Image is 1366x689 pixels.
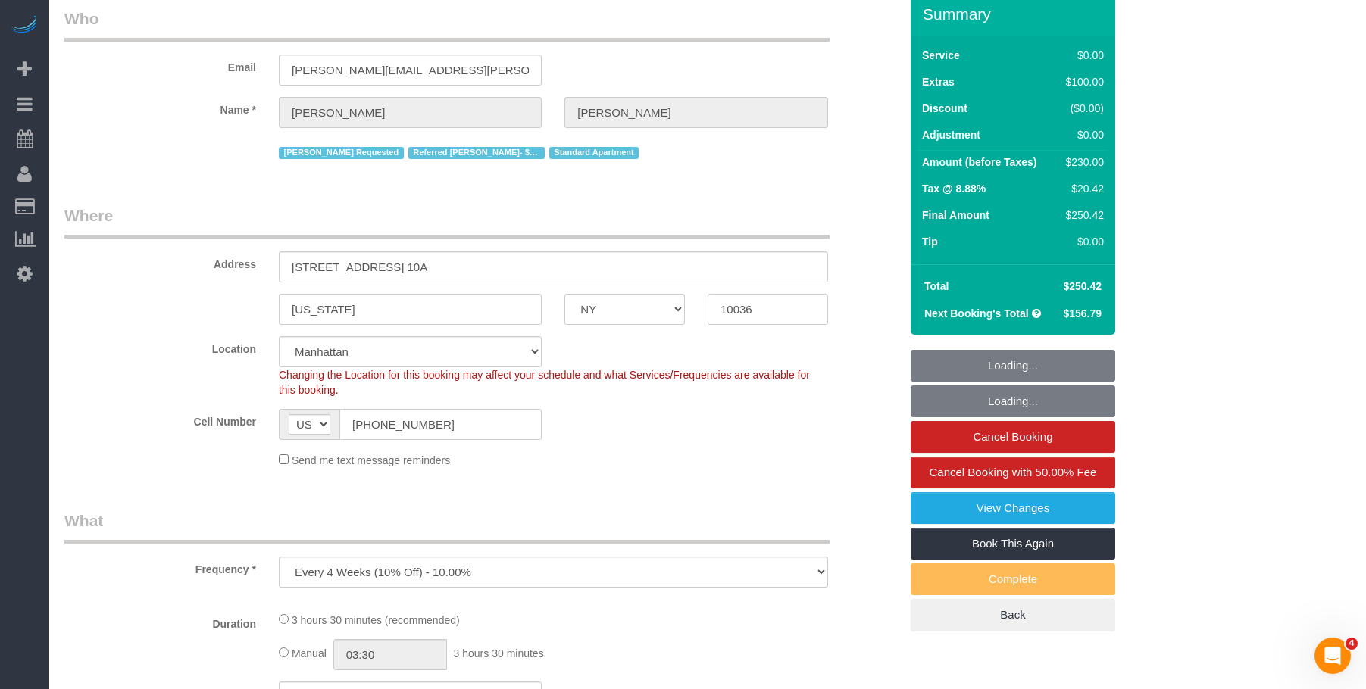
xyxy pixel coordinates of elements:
a: Cancel Booking with 50.00% Fee [911,457,1115,488]
label: Duration [53,611,267,631]
span: 3 hours 30 minutes [454,647,544,659]
div: $0.00 [1060,234,1104,249]
label: Service [922,48,960,63]
strong: Next Booking's Total [924,307,1029,320]
input: Last Name [564,97,827,128]
input: Email [279,55,542,86]
iframe: Intercom live chat [1314,638,1351,674]
label: Frequency * [53,556,267,577]
h3: Summary [923,5,1108,23]
label: Location [53,336,267,357]
label: Address [53,251,267,272]
span: Manual [292,647,327,659]
input: Cell Number [339,409,542,440]
label: Final Amount [922,207,989,223]
span: $250.42 [1063,280,1102,292]
div: $230.00 [1060,154,1104,170]
span: [PERSON_NAME] Requested [279,147,404,159]
strong: Total [924,280,949,292]
label: Extras [922,74,955,89]
label: Adjustment [922,127,980,142]
label: Amount (before Taxes) [922,154,1036,170]
input: Zip Code [708,294,828,325]
label: Tip [922,234,938,249]
label: Cell Number [53,409,267,429]
span: 4 [1346,638,1358,650]
span: Changing the Location for this booking may affect your schedule and what Services/Frequencies are... [279,369,810,396]
legend: Who [64,8,830,42]
span: Send me text message reminders [292,454,450,466]
div: $0.00 [1060,48,1104,63]
label: Tax @ 8.88% [922,181,986,196]
label: Discount [922,101,967,116]
div: ($0.00) [1060,101,1104,116]
div: $250.42 [1060,207,1104,223]
legend: What [64,510,830,544]
a: View Changes [911,492,1115,524]
div: $0.00 [1060,127,1104,142]
a: Book This Again [911,528,1115,560]
span: $156.79 [1063,307,1102,320]
div: $100.00 [1060,74,1104,89]
a: Back [911,599,1115,631]
a: Cancel Booking [911,421,1115,453]
span: Standard Apartment [549,147,639,159]
label: Email [53,55,267,75]
input: City [279,294,542,325]
div: $20.42 [1060,181,1104,196]
img: Automaid Logo [9,15,39,36]
input: First Name [279,97,542,128]
label: Name * [53,97,267,117]
span: Cancel Booking with 50.00% Fee [930,466,1097,479]
legend: Where [64,204,830,238]
span: 3 hours 30 minutes (recommended) [292,614,460,626]
span: Referred [PERSON_NAME]- $50 credit [408,147,545,159]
